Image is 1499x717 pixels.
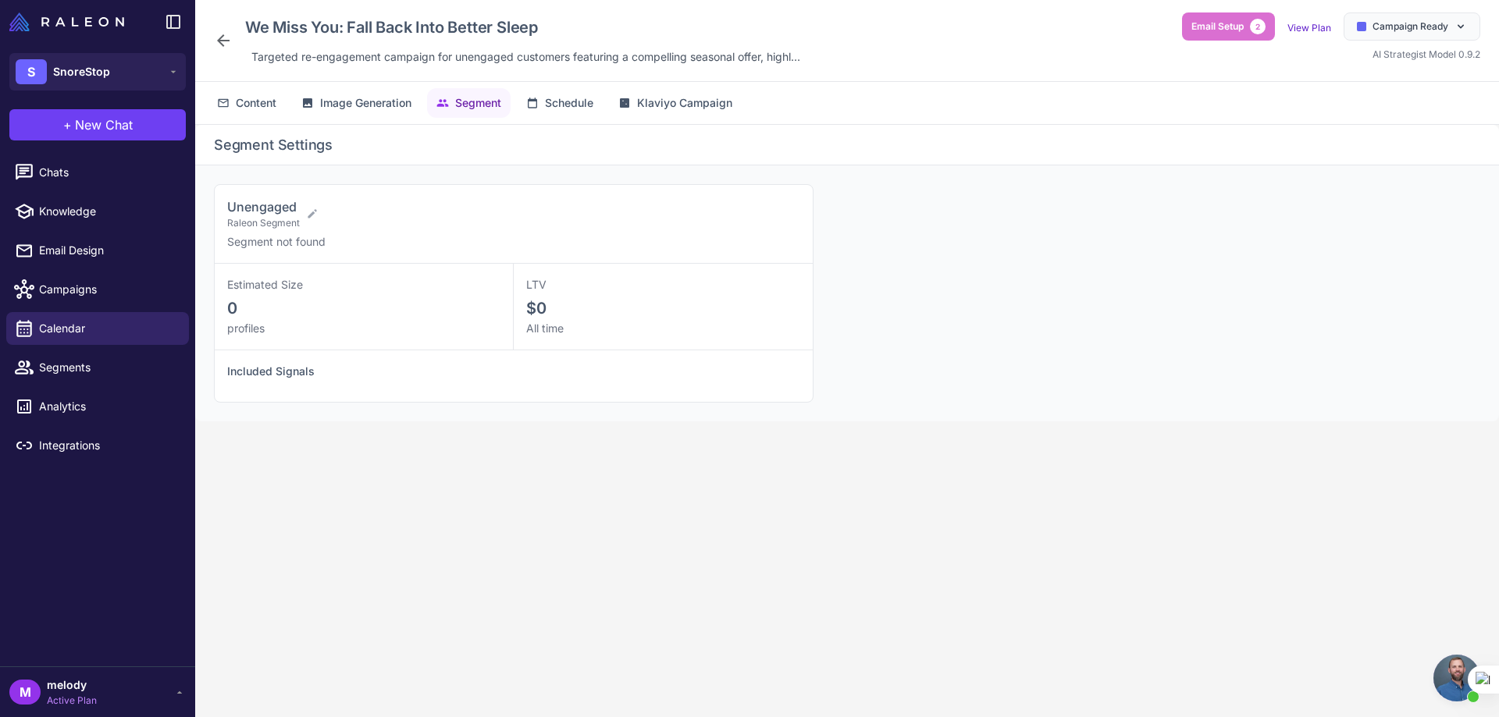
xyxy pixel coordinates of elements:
[239,12,806,42] div: Click to edit campaign name
[9,680,41,705] div: M
[6,273,189,306] a: Campaigns
[39,281,176,298] span: Campaigns
[227,363,800,380] h4: Included Signals
[251,48,800,66] span: Targeted re-engagement campaign for unengaged customers featuring a compelling seasonal offer, hi...
[6,390,189,423] a: Analytics
[6,351,189,384] a: Segments
[227,299,237,318] span: 0
[545,94,593,112] span: Schedule
[39,359,176,376] span: Segments
[1373,48,1480,60] span: AI Strategist Model 0.9.2
[39,242,176,259] span: Email Design
[39,398,176,415] span: Analytics
[526,276,800,293] div: LTV
[526,299,547,318] span: $0
[6,312,189,345] a: Calendar
[609,88,742,118] button: Klaviyo Campaign
[236,94,276,112] span: Content
[292,88,421,118] button: Image Generation
[637,94,732,112] span: Klaviyo Campaign
[63,115,72,134] span: +
[306,208,319,220] button: Edit segment
[53,63,110,80] span: SnoreStop
[9,53,186,91] button: SSnoreStop
[227,199,297,215] span: Unengaged
[6,234,189,267] a: Email Design
[6,429,189,462] a: Integrations
[39,203,176,220] span: Knowledge
[75,115,133,134] span: New Chat
[39,437,176,454] span: Integrations
[9,12,124,31] img: Raleon Logo
[517,88,603,118] button: Schedule
[47,676,97,694] span: melody
[6,156,189,189] a: Chats
[1191,20,1244,34] span: Email Setup
[47,694,97,708] span: Active Plan
[208,88,286,118] button: Content
[427,88,511,118] button: Segment
[245,45,806,69] div: Click to edit description
[1250,19,1266,34] span: 2
[227,216,300,230] span: Raleon Segment
[320,94,411,112] span: Image Generation
[227,235,326,248] span: Segment not found
[1287,22,1331,34] a: View Plan
[1182,12,1275,41] button: Email Setup2
[227,320,500,337] div: profiles
[227,276,500,293] div: Estimated Size
[1433,655,1480,701] a: Open chat
[1373,20,1448,34] span: Campaign Ready
[39,164,176,181] span: Chats
[9,109,186,140] button: +New Chat
[455,94,501,112] span: Segment
[526,320,800,337] div: All time
[16,59,47,84] div: S
[39,320,176,337] span: Calendar
[214,134,1480,155] h2: Segment Settings
[6,195,189,228] a: Knowledge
